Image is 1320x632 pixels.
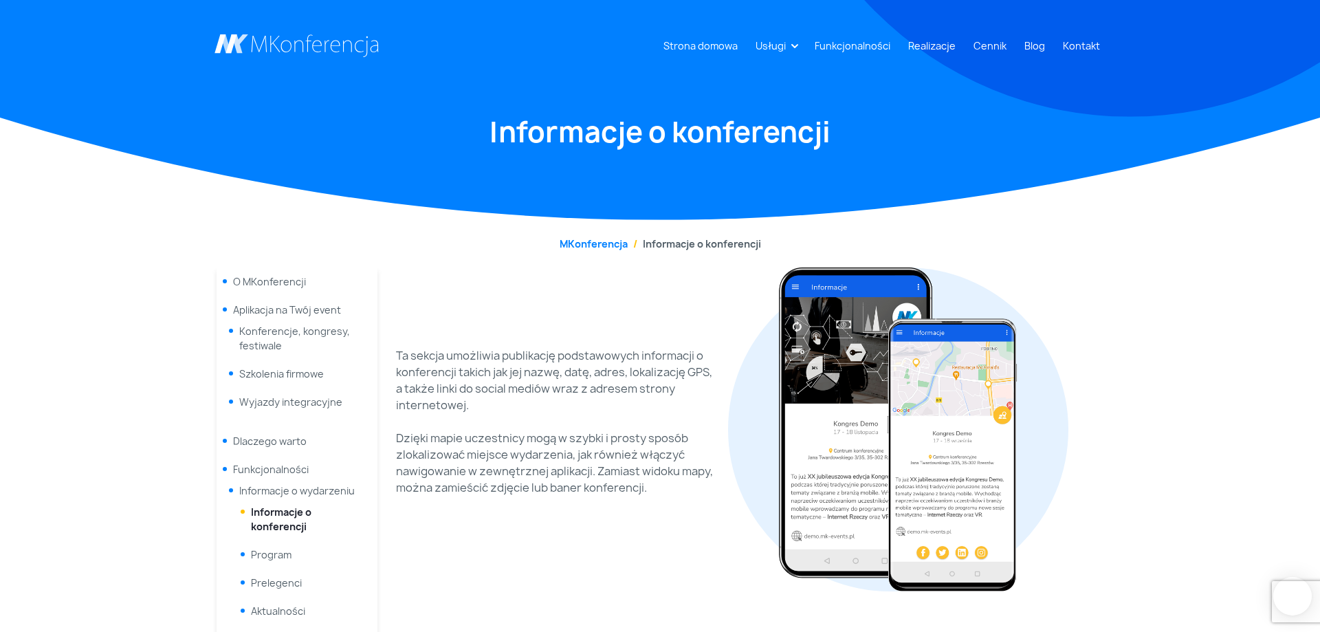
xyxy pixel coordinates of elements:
a: Informacje o wydarzeniu [239,484,355,497]
a: Usługi [750,33,791,58]
p: Ta sekcja umożliwia publikację podstawowych informacji o konferencji takich jak jej nazwę, datę, ... [396,347,720,413]
a: Kontakt [1057,33,1105,58]
a: Funkcjonalności [809,33,896,58]
nav: breadcrumb [214,237,1105,251]
a: Funkcjonalności [233,463,309,476]
a: Dlaczego warto [233,435,307,448]
a: Szkolenia firmowe [239,367,324,380]
a: Program [251,548,291,561]
li: Informacje o konferencji [628,237,761,251]
iframe: Smartsupp widget button [1273,577,1312,615]
a: Realizacje [903,33,961,58]
h1: Informacje o konferencji [214,113,1105,151]
a: Cennik [968,33,1012,58]
a: Blog [1019,33,1050,58]
a: Strona domowa [658,33,743,58]
a: Aktualności [251,604,305,618]
p: Dzięki mapie uczestnicy mogą w szybki i prosty sposób zlokalizować miejsce wydarzenia, jak równie... [396,430,720,496]
a: Prelegenci [251,576,302,589]
a: Wyjazdy integracyjne [239,395,342,408]
a: Informacje o konferencji [251,505,311,533]
a: MKonferencja [560,237,628,250]
img: 63861618e4094.png [736,268,1060,591]
span: Aplikacja na Twój event [233,303,341,316]
a: O MKonferencji [233,275,306,288]
a: Konferencje, kongresy, festiwale [239,325,350,352]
